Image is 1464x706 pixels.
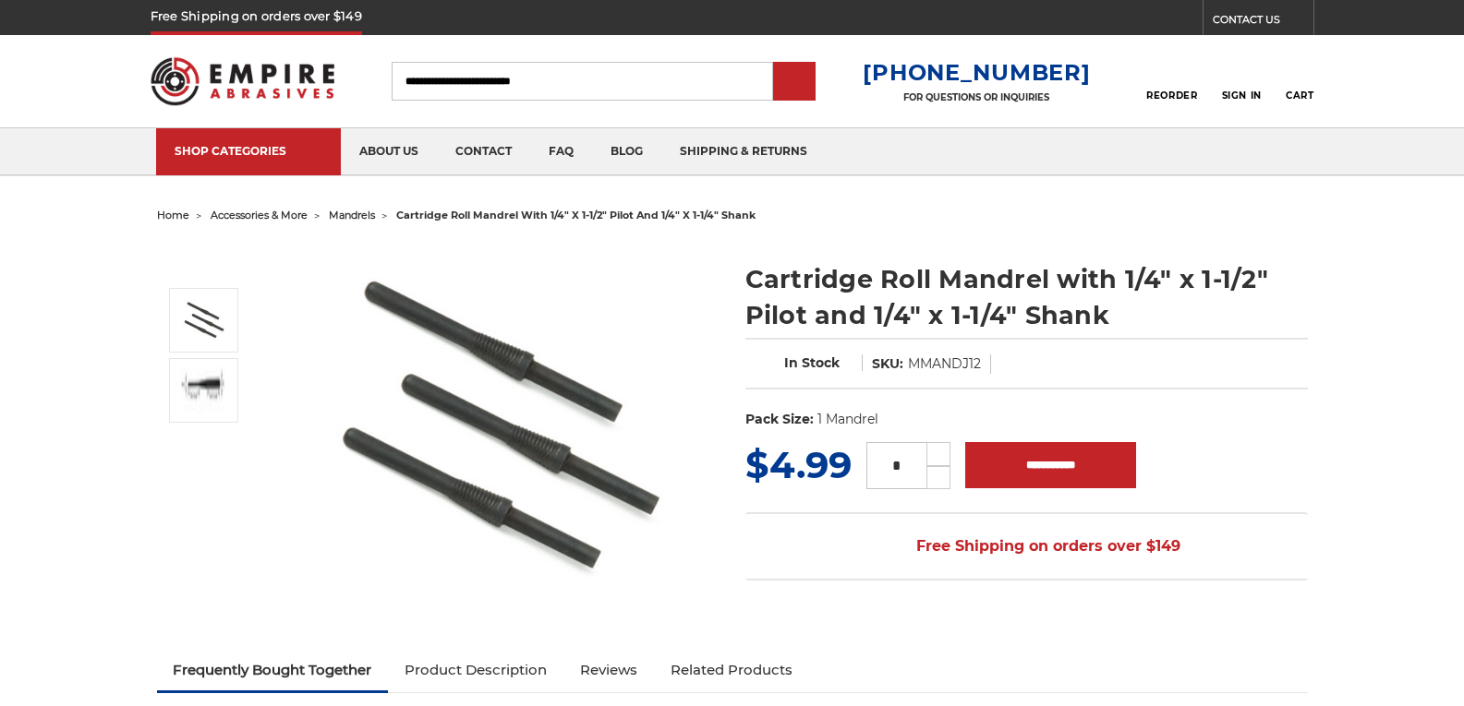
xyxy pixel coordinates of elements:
a: blog [592,128,661,175]
dt: Pack Size: [745,410,814,429]
a: Reorder [1146,61,1197,101]
a: mandrels [329,209,375,221]
a: accessories & more [211,209,308,221]
span: $4.99 [745,442,852,487]
span: Free Shipping on orders over $149 [872,528,1180,565]
a: Cart [1286,61,1313,102]
div: SHOP CATEGORIES [175,144,322,158]
span: In Stock [784,354,840,371]
a: faq [530,128,592,175]
a: contact [437,128,530,175]
a: Related Products [654,650,809,690]
a: shipping & returns [661,128,826,175]
img: Cartridge rolls mandrel [315,242,684,611]
img: Empire Abrasives [151,45,335,117]
dt: SKU: [872,354,903,374]
span: Reorder [1146,90,1197,102]
a: CONTACT US [1213,9,1313,35]
p: FOR QUESTIONS OR INQUIRIES [863,91,1090,103]
a: Frequently Bought Together [157,650,389,690]
a: Product Description [388,650,563,690]
img: Cartridge rolls mandrel [181,297,227,343]
a: Reviews [563,650,654,690]
h1: Cartridge Roll Mandrel with 1/4" x 1-1/2" Pilot and 1/4" x 1-1/4" Shank [745,261,1308,333]
a: about us [341,128,437,175]
span: cartridge roll mandrel with 1/4" x 1-1/2" pilot and 1/4" x 1-1/4" shank [396,209,756,221]
span: Cart [1286,90,1313,102]
span: Sign In [1222,90,1262,102]
dd: 1 Mandrel [817,410,878,429]
img: mandrel for cartridge roll [181,367,227,413]
dd: MMANDJ12 [908,354,981,374]
a: [PHONE_NUMBER] [863,59,1090,86]
a: home [157,209,189,221]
